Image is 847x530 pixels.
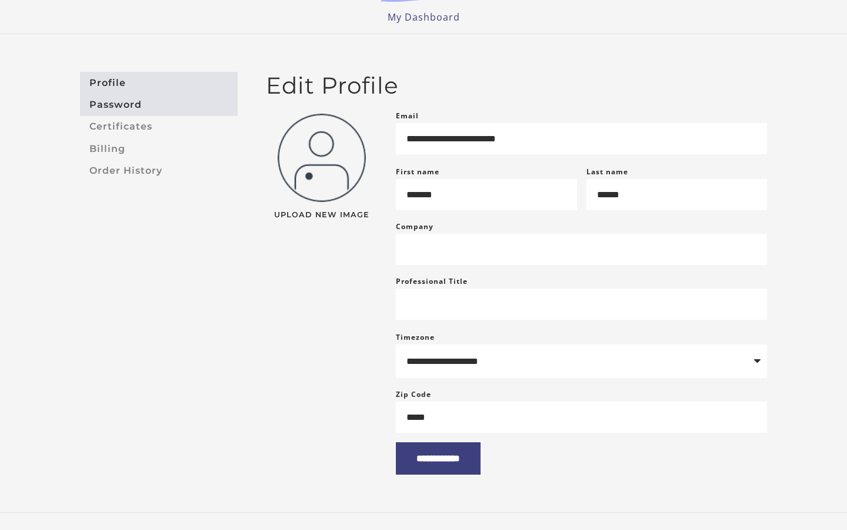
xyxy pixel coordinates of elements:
label: Timezone [396,332,435,342]
a: Certificates [80,116,238,138]
a: Order History [80,160,238,181]
label: Last name [586,167,628,177]
label: First name [396,167,439,177]
label: Zip Code [396,387,431,402]
a: Password [80,94,238,115]
h2: Edit Profile [266,72,767,100]
a: My Dashboard [388,11,460,24]
a: Billing [80,138,238,160]
label: Company [396,220,433,234]
label: Professional Title [396,274,468,289]
a: Profile [80,72,238,94]
label: Email [396,109,419,123]
span: Upload New Image [266,211,377,219]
